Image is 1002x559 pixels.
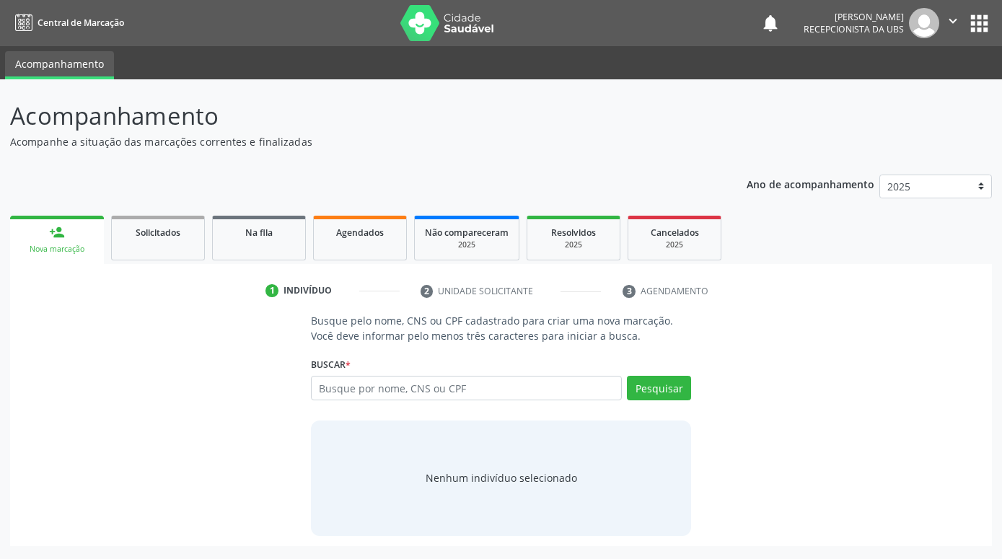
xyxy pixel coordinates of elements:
[311,353,351,376] label: Buscar
[311,376,622,400] input: Busque por nome, CNS ou CPF
[939,8,967,38] button: 
[425,239,509,250] div: 2025
[909,8,939,38] img: img
[136,226,180,239] span: Solicitados
[804,23,904,35] span: Recepcionista da UBS
[760,13,781,33] button: notifications
[311,313,691,343] p: Busque pelo nome, CNS ou CPF cadastrado para criar uma nova marcação. Você deve informar pelo men...
[20,244,94,255] div: Nova marcação
[426,470,577,485] div: Nenhum indivíduo selecionado
[747,175,874,193] p: Ano de acompanhamento
[38,17,124,29] span: Central de Marcação
[651,226,699,239] span: Cancelados
[804,11,904,23] div: [PERSON_NAME]
[967,11,992,36] button: apps
[945,13,961,29] i: 
[5,51,114,79] a: Acompanhamento
[245,226,273,239] span: Na fila
[537,239,610,250] div: 2025
[425,226,509,239] span: Não compareceram
[627,376,691,400] button: Pesquisar
[49,224,65,240] div: person_add
[551,226,596,239] span: Resolvidos
[10,98,698,134] p: Acompanhamento
[265,284,278,297] div: 1
[284,284,332,297] div: Indivíduo
[336,226,384,239] span: Agendados
[10,134,698,149] p: Acompanhe a situação das marcações correntes e finalizadas
[10,11,124,35] a: Central de Marcação
[638,239,711,250] div: 2025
